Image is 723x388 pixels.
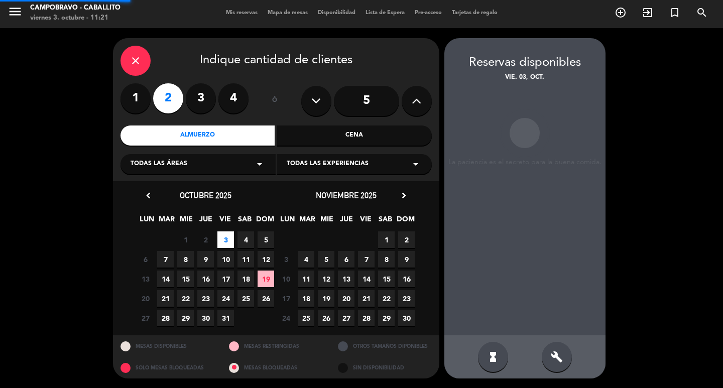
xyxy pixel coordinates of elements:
[263,10,313,16] span: Mapa de mesas
[279,213,296,230] span: LUN
[158,213,175,230] span: MAR
[237,290,254,307] span: 25
[139,213,155,230] span: LUN
[318,310,334,326] span: 26
[157,310,174,326] span: 28
[338,271,354,287] span: 13
[259,83,291,118] div: ó
[236,213,253,230] span: SAB
[318,213,335,230] span: MIE
[377,213,394,230] span: SAB
[258,271,274,287] span: 19
[298,310,314,326] span: 25
[137,290,154,307] span: 20
[177,310,194,326] span: 29
[669,7,681,19] i: turned_in_not
[254,158,266,170] i: arrow_drop_down
[153,83,183,113] label: 2
[180,190,231,200] span: octubre 2025
[410,10,447,16] span: Pre-acceso
[221,10,263,16] span: Mis reservas
[278,310,294,326] span: 24
[299,213,315,230] span: MAR
[217,271,234,287] span: 17
[8,4,23,19] i: menu
[298,271,314,287] span: 11
[177,231,194,248] span: 1
[298,290,314,307] span: 18
[378,271,395,287] span: 15
[318,290,334,307] span: 19
[177,290,194,307] span: 22
[197,290,214,307] span: 23
[358,251,375,268] span: 7
[278,251,294,268] span: 3
[338,251,354,268] span: 6
[444,53,606,73] div: Reservas disponibles
[398,231,415,248] span: 2
[157,271,174,287] span: 14
[217,251,234,268] span: 10
[8,4,23,23] button: menu
[218,83,249,113] label: 4
[287,159,369,169] span: Todas las experiencias
[131,159,187,169] span: Todas las áreas
[358,271,375,287] span: 14
[177,251,194,268] span: 8
[258,231,274,248] span: 5
[398,271,415,287] span: 16
[217,231,234,248] span: 3
[378,231,395,248] span: 1
[30,13,120,23] div: viernes 3. octubre - 11:21
[256,213,273,230] span: DOM
[130,55,142,67] i: close
[221,335,330,357] div: MESAS RESTRINGIDAS
[120,83,151,113] label: 1
[113,335,222,357] div: MESAS DISPONIBLES
[398,290,415,307] span: 23
[444,73,606,83] div: vie. 03, oct.
[197,251,214,268] span: 9
[696,7,708,19] i: search
[551,351,563,363] i: build
[186,83,216,113] label: 3
[378,290,395,307] span: 22
[217,213,233,230] span: VIE
[258,290,274,307] span: 26
[197,310,214,326] span: 30
[398,251,415,268] span: 9
[120,46,432,76] div: Indique cantidad de clientes
[197,213,214,230] span: JUE
[237,251,254,268] span: 11
[30,3,120,13] div: Campobravo - caballito
[143,190,154,201] i: chevron_left
[113,357,222,378] div: SOLO MESAS BLOQUEADAS
[330,335,439,357] div: OTROS TAMAÑOS DIPONIBLES
[221,357,330,378] div: MESAS BLOQUEADAS
[237,231,254,248] span: 4
[157,290,174,307] span: 21
[447,10,503,16] span: Tarjetas de regalo
[444,158,606,167] div: La paciencia es el secreto para la buena comida.
[378,310,395,326] span: 29
[338,310,354,326] span: 27
[398,310,415,326] span: 30
[258,251,274,268] span: 12
[197,271,214,287] span: 16
[178,213,194,230] span: MIE
[177,271,194,287] span: 15
[313,10,360,16] span: Disponibilidad
[157,251,174,268] span: 7
[615,7,627,19] i: add_circle_outline
[298,251,314,268] span: 4
[278,290,294,307] span: 17
[358,290,375,307] span: 21
[277,125,432,146] div: Cena
[378,251,395,268] span: 8
[217,290,234,307] span: 24
[338,213,354,230] span: JUE
[316,190,377,200] span: noviembre 2025
[137,310,154,326] span: 27
[217,310,234,326] span: 31
[278,271,294,287] span: 10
